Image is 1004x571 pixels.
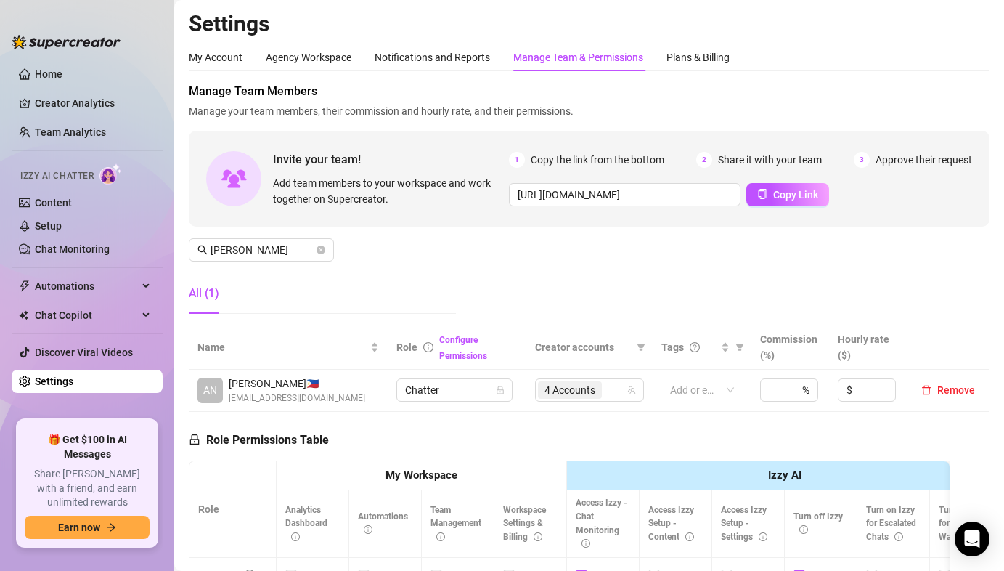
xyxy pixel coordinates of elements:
[189,103,989,119] span: Manage your team members, their commission and hourly rate, and their permissions.
[627,386,636,394] span: team
[829,325,907,370] th: Hourly rate ($)
[759,532,767,541] span: info-circle
[273,175,503,207] span: Add team members to your workspace and work together on Supercreator.
[544,382,595,398] span: 4 Accounts
[25,433,150,461] span: 🎁 Get $100 in AI Messages
[576,498,627,549] span: Access Izzy - Chat Monitoring
[189,83,989,100] span: Manage Team Members
[721,505,767,543] span: Access Izzy Setup - Settings
[746,183,829,206] button: Copy Link
[106,522,116,532] span: arrow-right
[718,152,822,168] span: Share it with your team
[364,525,372,534] span: info-circle
[35,197,72,208] a: Content
[937,384,975,396] span: Remove
[285,505,327,543] span: Analytics Dashboard
[197,245,208,255] span: search
[20,169,94,183] span: Izzy AI Chatter
[317,246,325,254] button: close-circle
[35,68,62,80] a: Home
[35,347,133,358] a: Discover Viral Videos
[894,532,903,541] span: info-circle
[690,342,700,352] span: question-circle
[513,49,643,65] div: Manage Team & Permissions
[35,126,106,138] a: Team Analytics
[35,304,138,327] span: Chat Copilot
[25,516,150,539] button: Earn nowarrow-right
[496,386,505,394] span: lock
[538,381,602,399] span: 4 Accounts
[291,532,300,541] span: info-circle
[189,461,277,558] th: Role
[25,467,150,510] span: Share [PERSON_NAME] with a friend, and earn unlimited rewards
[229,392,365,405] span: [EMAIL_ADDRESS][DOMAIN_NAME]
[430,505,481,543] span: Team Management
[35,243,110,255] a: Chat Monitoring
[793,511,843,535] span: Turn off Izzy
[423,342,433,352] span: info-circle
[439,335,487,361] a: Configure Permissions
[854,152,870,168] span: 3
[229,376,365,392] span: [PERSON_NAME] 🇵🇭
[189,325,388,370] th: Name
[266,49,351,65] div: Agency Workspace
[436,532,445,541] span: info-circle
[58,522,100,533] span: Earn now
[35,376,73,387] a: Settings
[648,505,694,543] span: Access Izzy Setup - Content
[757,189,767,199] span: copy
[203,382,217,398] span: AN
[751,325,829,370] th: Commission (%)
[405,379,504,401] span: Chatter
[799,525,808,534] span: info-circle
[35,92,151,115] a: Creator Analytics
[768,469,801,482] strong: Izzy AI
[189,49,242,65] div: My Account
[19,280,30,292] span: thunderbolt
[921,385,931,395] span: delete
[99,163,122,185] img: AI Chatter
[189,10,989,38] h2: Settings
[534,532,542,541] span: info-circle
[915,381,981,399] button: Remove
[358,511,408,535] span: Automations
[19,310,28,320] img: Chat Copilot
[375,49,490,65] div: Notifications and Reports
[531,152,664,168] span: Copy the link from the bottom
[866,505,916,543] span: Turn on Izzy for Escalated Chats
[696,152,712,168] span: 2
[535,339,631,355] span: Creator accounts
[666,49,730,65] div: Plans & Billing
[189,285,219,302] div: All (1)
[939,505,987,543] span: Turn on Izzy for Time Wasters
[509,152,525,168] span: 1
[35,275,138,298] span: Automations
[396,341,417,353] span: Role
[773,189,818,201] span: Copy Link
[503,505,546,543] span: Workspace Settings & Billing
[211,242,314,258] input: Search members
[35,220,62,232] a: Setup
[197,339,367,355] span: Name
[735,343,744,352] span: filter
[581,539,590,548] span: info-circle
[637,343,645,352] span: filter
[385,469,457,482] strong: My Workspace
[12,35,121,49] img: logo-BBDzfeDw.svg
[732,336,747,358] span: filter
[189,432,329,449] h5: Role Permissions Table
[634,336,648,358] span: filter
[661,339,684,355] span: Tags
[955,522,989,556] div: Open Intercom Messenger
[876,152,972,168] span: Approve their request
[189,434,200,445] span: lock
[685,532,694,541] span: info-circle
[273,150,509,169] span: Invite your team!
